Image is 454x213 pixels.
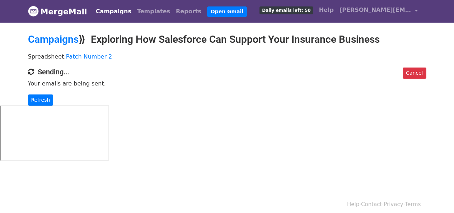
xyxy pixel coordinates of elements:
[403,68,426,79] a: Cancel
[28,68,426,76] h4: Sending...
[337,3,421,20] a: [PERSON_NAME][EMAIL_ADDRESS][DOMAIN_NAME]
[259,6,313,14] span: Daily emails left: 50
[28,4,87,19] a: MergeMail
[28,33,79,45] a: Campaigns
[384,201,403,208] a: Privacy
[28,94,53,106] a: Refresh
[28,33,426,46] h2: ⟫ Exploring How Salesforce Can Support Your Insurance Business
[134,4,173,19] a: Templates
[28,53,426,60] p: Spreadsheet:
[173,4,204,19] a: Reports
[340,6,411,14] span: [PERSON_NAME][EMAIL_ADDRESS][DOMAIN_NAME]
[405,201,421,208] a: Terms
[93,4,134,19] a: Campaigns
[361,201,382,208] a: Contact
[316,3,337,17] a: Help
[347,201,359,208] a: Help
[28,6,39,17] img: MergeMail logo
[257,3,316,17] a: Daily emails left: 50
[66,53,112,60] a: Patch Number 2
[207,6,247,17] a: Open Gmail
[28,80,426,87] p: Your emails are being sent.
